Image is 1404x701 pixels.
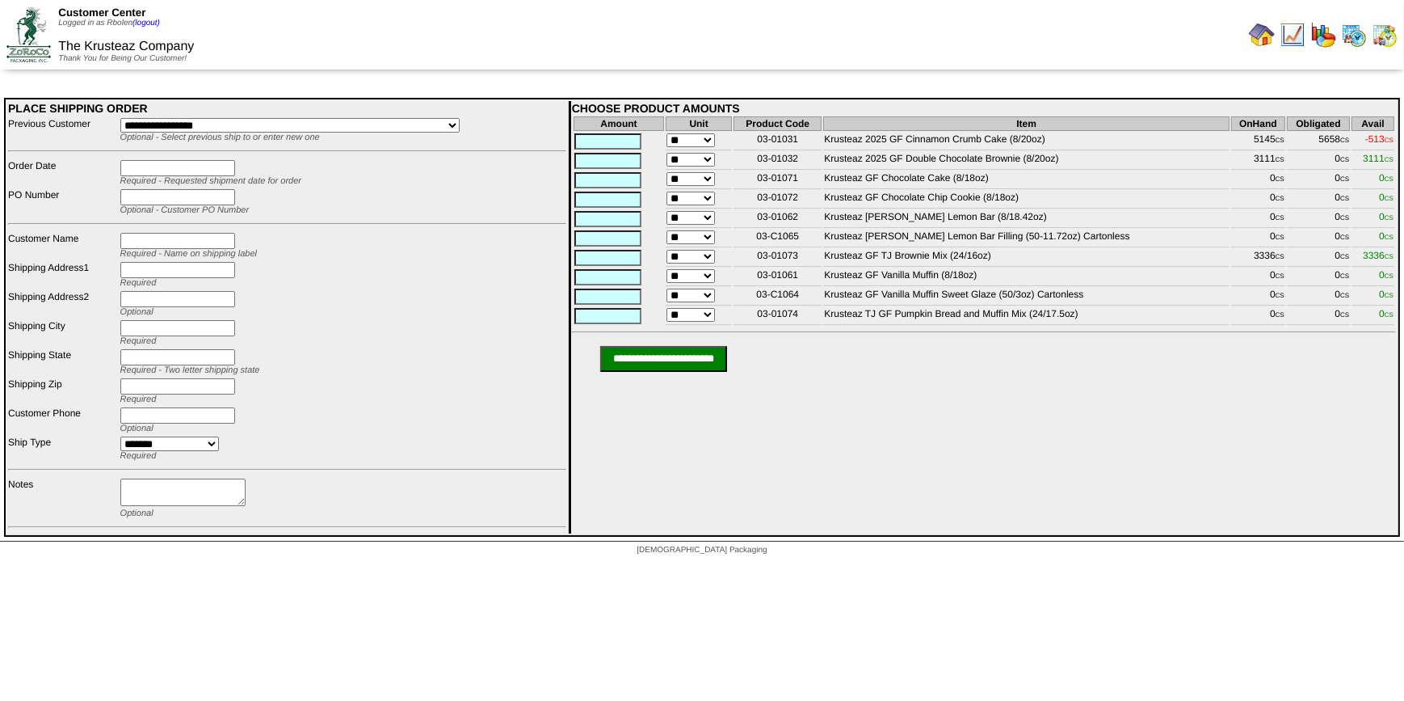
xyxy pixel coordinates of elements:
[1340,253,1349,260] span: CS
[1287,191,1350,209] td: 0
[1276,137,1284,144] span: CS
[1287,210,1350,228] td: 0
[7,261,118,289] td: Shipping Address1
[1231,268,1285,286] td: 0
[1379,192,1393,203] span: 0
[1379,308,1393,319] span: 0
[1231,171,1285,189] td: 0
[1287,171,1350,189] td: 0
[734,116,822,131] th: Product Code
[823,288,1230,306] td: Krusteaz GF Vanilla Muffin Sweet Glaze (50/3oz) Cartonless
[1287,133,1350,150] td: 5658
[823,191,1230,209] td: Krusteaz GF Chocolate Chip Cookie (8/18oz)
[734,133,822,150] td: 03-01031
[823,152,1230,170] td: Krusteaz 2025 GF Double Chocolate Brownie (8/20oz)
[1340,272,1349,280] span: CS
[120,509,153,518] span: Optional
[7,407,118,434] td: Customer Phone
[1379,172,1393,184] span: 0
[734,249,822,267] td: 03-01073
[132,19,160,27] a: (logout)
[1379,211,1393,222] span: 0
[1340,234,1349,241] span: CS
[1385,214,1393,222] span: CS
[1276,253,1284,260] span: CS
[1351,116,1394,131] th: Avail
[734,191,822,209] td: 03-01072
[58,6,145,19] span: Customer Center
[120,424,153,433] span: Optional
[7,159,118,187] td: Order Date
[1231,249,1285,267] td: 3336
[1363,153,1393,164] span: 3111
[1340,195,1349,202] span: CS
[1340,156,1349,163] span: CS
[1340,137,1349,144] span: CS
[823,249,1230,267] td: Krusteaz GF TJ Brownie Mix (24/16oz)
[637,546,767,555] span: [DEMOGRAPHIC_DATA] Packaging
[1379,269,1393,281] span: 0
[7,378,118,405] td: Shipping Zip
[8,102,566,115] div: PLACE SHIPPING ORDER
[574,116,664,131] th: Amount
[1276,292,1284,299] span: CS
[120,451,157,461] span: Required
[1340,175,1349,183] span: CS
[120,249,257,259] span: Required - Name on shipping label
[1385,195,1393,202] span: CS
[1385,272,1393,280] span: CS
[734,210,822,228] td: 03-01062
[734,152,822,170] td: 03-01032
[58,54,187,63] span: Thank You for Being Our Customer!
[1385,137,1393,144] span: CS
[1276,272,1284,280] span: CS
[58,40,194,53] span: The Krusteaz Company
[120,205,250,215] span: Optional - Customer PO Number
[1276,156,1284,163] span: CS
[1276,234,1284,241] span: CS
[734,268,822,286] td: 03-01061
[1231,288,1285,306] td: 0
[823,171,1230,189] td: Krusteaz GF Chocolate Cake (8/18oz)
[1287,268,1350,286] td: 0
[572,102,1396,115] div: CHOOSE PRODUCT AMOUNTS
[7,478,118,519] td: Notes
[1276,311,1284,319] span: CS
[1363,250,1393,261] span: 3336
[120,278,157,288] span: Required
[1231,210,1285,228] td: 0
[734,307,822,325] td: 03-01074
[1310,22,1336,48] img: graph.gif
[1379,289,1393,300] span: 0
[1287,249,1350,267] td: 0
[1287,288,1350,306] td: 0
[1231,133,1285,150] td: 5145
[7,436,118,462] td: Ship Type
[1385,175,1393,183] span: CS
[823,268,1230,286] td: Krusteaz GF Vanilla Muffin (8/18oz)
[7,117,118,143] td: Previous Customer
[1231,116,1285,131] th: OnHand
[7,290,118,318] td: Shipping Address2
[1231,307,1285,325] td: 0
[823,210,1230,228] td: Krusteaz [PERSON_NAME] Lemon Bar (8/18.42oz)
[823,307,1230,325] td: Krusteaz TJ GF Pumpkin Bread and Muffin Mix (24/17.5oz)
[6,7,51,61] img: ZoRoCo_Logo(Green%26Foil)%20jpg.webp
[1287,116,1350,131] th: Obligated
[1287,307,1350,325] td: 0
[1231,152,1285,170] td: 3111
[1385,292,1393,299] span: CS
[7,319,118,347] td: Shipping City
[1340,292,1349,299] span: CS
[1340,214,1349,222] span: CS
[7,348,118,376] td: Shipping State
[1276,175,1284,183] span: CS
[1385,253,1393,260] span: CS
[1287,152,1350,170] td: 0
[120,395,157,404] span: Required
[1365,133,1393,145] span: -513
[1280,22,1305,48] img: line_graph.gif
[7,188,118,216] td: PO Number
[120,365,260,375] span: Required - Two letter shipping state
[1231,191,1285,209] td: 0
